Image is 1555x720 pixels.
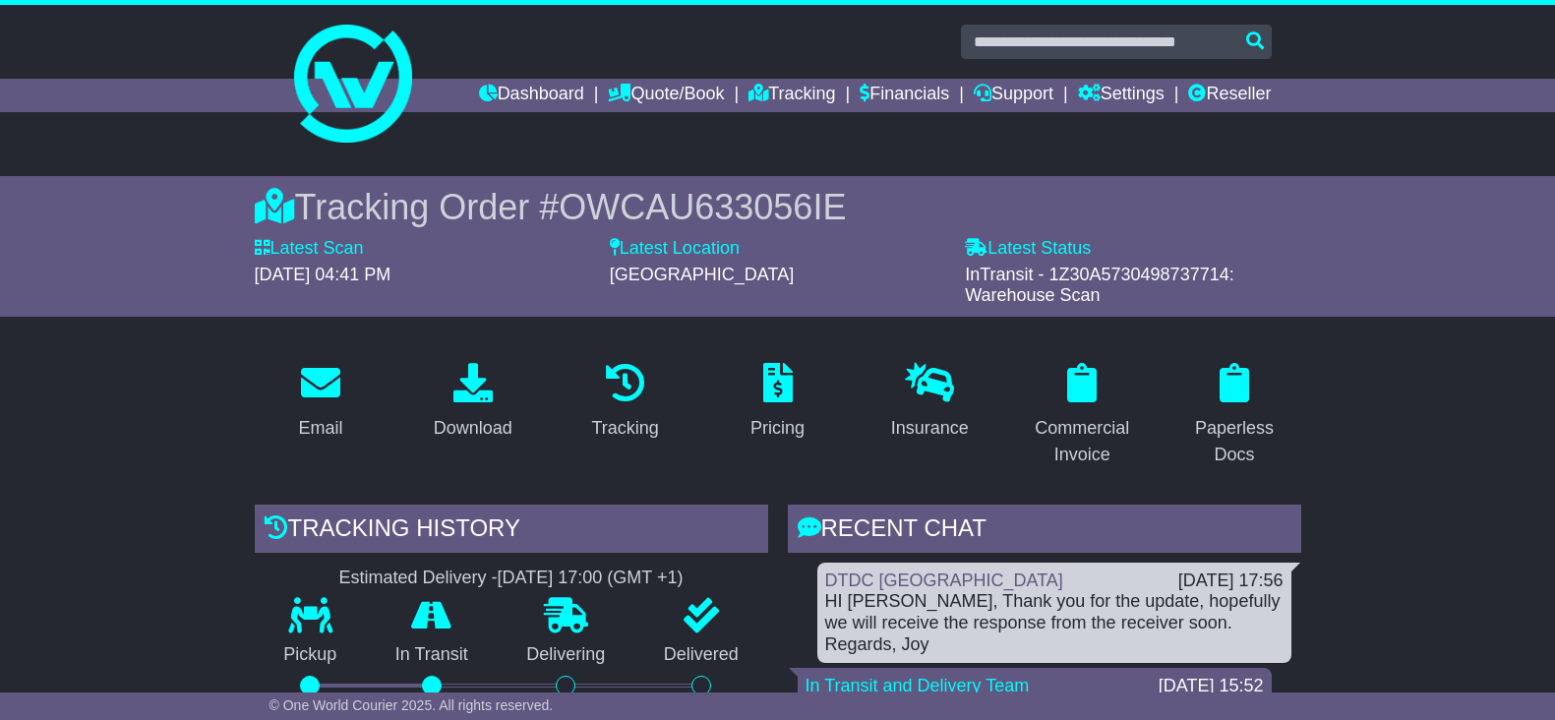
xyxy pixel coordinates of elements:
p: In Transit [366,644,498,666]
span: [DATE] 04:41 PM [255,265,391,284]
div: [DATE] 17:56 [1178,570,1284,592]
div: Tracking history [255,505,768,558]
a: Dashboard [479,79,584,112]
a: Commercial Invoice [1016,356,1149,475]
a: Quote/Book [608,79,724,112]
span: © One World Courier 2025. All rights reserved. [269,697,554,713]
a: Financials [860,79,949,112]
a: In Transit and Delivery Team [806,676,1030,695]
a: Email [285,356,355,449]
div: Estimated Delivery - [255,568,768,589]
p: Delivered [634,644,768,666]
label: Latest Scan [255,238,364,260]
div: Download [434,415,512,442]
a: Reseller [1188,79,1271,112]
span: OWCAU633056IE [559,187,846,227]
div: Commercial Invoice [1029,415,1136,468]
div: Pricing [750,415,805,442]
a: DTDC [GEOGRAPHIC_DATA] [825,570,1063,590]
a: Paperless Docs [1168,356,1301,475]
a: Support [974,79,1053,112]
div: [DATE] 15:52 [1159,676,1264,697]
div: Tracking Order # [255,186,1301,228]
label: Latest Status [965,238,1091,260]
label: Latest Location [610,238,740,260]
div: Tracking [591,415,658,442]
div: [DATE] 17:00 (GMT +1) [498,568,684,589]
span: InTransit - 1Z30A5730498737714: Warehouse Scan [965,265,1234,306]
a: Tracking [748,79,835,112]
a: Insurance [878,356,982,449]
div: HI [PERSON_NAME], Thank you for the update, hopefully we will receive the response from the recei... [825,591,1284,655]
div: Email [298,415,342,442]
p: Delivering [498,644,635,666]
a: Download [421,356,525,449]
div: Paperless Docs [1181,415,1288,468]
p: Pickup [255,644,367,666]
a: Tracking [578,356,671,449]
a: Settings [1078,79,1165,112]
a: Pricing [738,356,817,449]
div: RECENT CHAT [788,505,1301,558]
span: [GEOGRAPHIC_DATA] [610,265,794,284]
div: Insurance [891,415,969,442]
